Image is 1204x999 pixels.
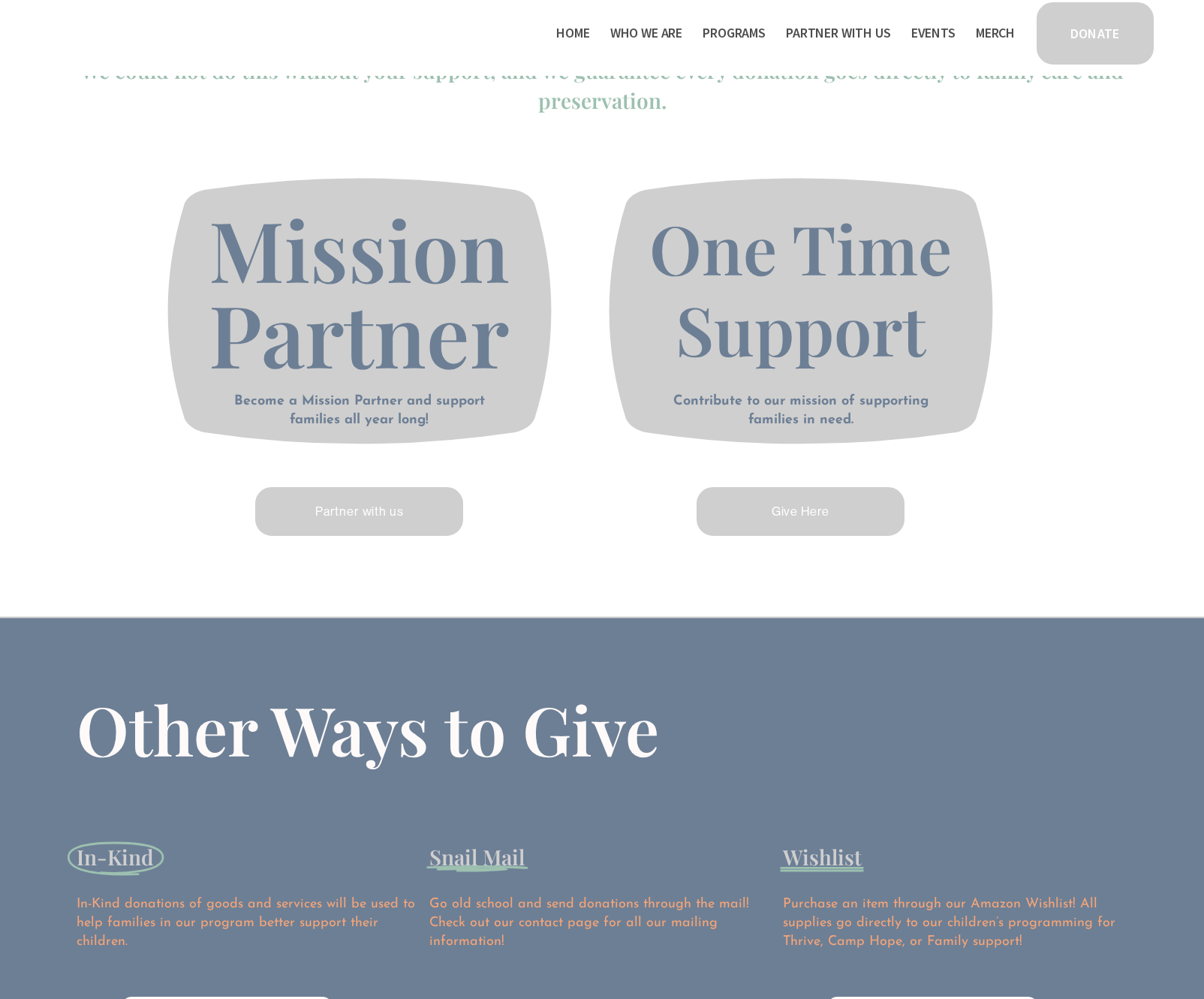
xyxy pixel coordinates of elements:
[649,203,968,374] span: One Time Support
[703,23,766,44] span: Programs
[786,21,890,45] a: folder dropdown
[429,895,774,952] p: Go old school and send donations through the mail! Check out our contact page for all our mailing...
[610,23,682,44] span: Who We Are
[556,21,589,45] a: Home
[209,275,509,390] span: Partner
[77,895,421,952] p: In-Kind donations of goods and services will be used to help families in our program better suppo...
[976,21,1015,45] a: Merch
[786,23,890,44] span: Partner With Us
[673,395,933,427] strong: Contribute to our mission of supporting families in need.
[429,843,525,871] span: Snail Mail
[253,485,465,538] a: Partner with us
[610,21,682,45] a: folder dropdown
[911,21,956,45] a: Events
[783,843,862,871] span: Wishlist
[234,395,489,427] strong: Become a Mission Partner and support families all year long!
[209,193,510,304] span: Mission
[694,485,907,538] a: Give Here
[77,843,154,871] span: In-Kind
[77,684,659,774] span: Other Ways to Give
[783,895,1127,952] p: Purchase an item through our Amazon Wishlist! All supplies go directly to our children’s programm...
[703,21,766,45] a: folder dropdown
